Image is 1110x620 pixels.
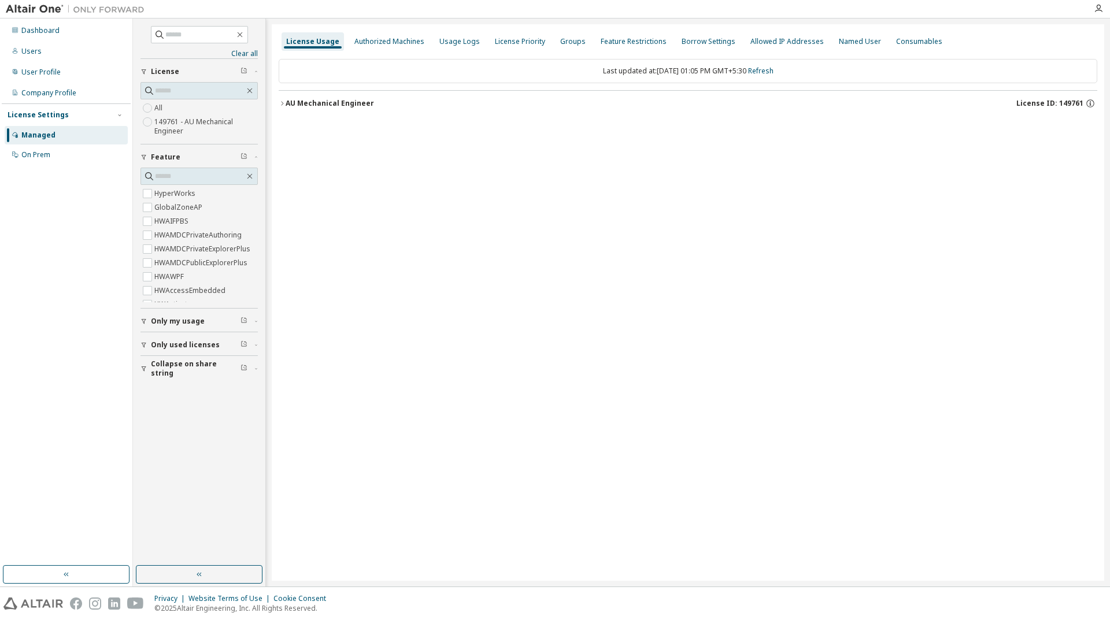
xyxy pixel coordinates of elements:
[21,150,50,159] div: On Prem
[3,597,63,610] img: altair_logo.svg
[151,153,180,162] span: Feature
[154,284,228,298] label: HWAccessEmbedded
[140,59,258,84] button: License
[188,594,273,603] div: Website Terms of Use
[279,91,1097,116] button: AU Mechanical EngineerLicense ID: 149761
[154,270,186,284] label: HWAWPF
[154,242,253,256] label: HWAMDCPrivateExplorerPlus
[240,364,247,373] span: Clear filter
[286,99,374,108] div: AU Mechanical Engineer
[601,37,667,46] div: Feature Restrictions
[154,298,194,311] label: HWActivate
[6,3,150,15] img: Altair One
[154,228,244,242] label: HWAMDCPrivateAuthoring
[140,309,258,334] button: Only my usage
[154,214,191,228] label: HWAIFPBS
[286,37,339,46] div: License Usage
[154,201,205,214] label: GlobalZoneAP
[839,37,881,46] div: Named User
[21,47,42,56] div: Users
[750,37,824,46] div: Allowed IP Addresses
[140,49,258,58] a: Clear all
[151,359,240,378] span: Collapse on share string
[154,594,188,603] div: Privacy
[8,110,69,120] div: License Settings
[896,37,942,46] div: Consumables
[682,37,735,46] div: Borrow Settings
[21,68,61,77] div: User Profile
[70,597,82,610] img: facebook.svg
[240,67,247,76] span: Clear filter
[560,37,586,46] div: Groups
[140,356,258,381] button: Collapse on share string
[151,340,220,350] span: Only used licenses
[108,597,120,610] img: linkedin.svg
[89,597,101,610] img: instagram.svg
[1016,99,1083,108] span: License ID: 149761
[21,131,55,140] div: Managed
[748,66,774,76] a: Refresh
[495,37,545,46] div: License Priority
[21,26,60,35] div: Dashboard
[240,340,247,350] span: Clear filter
[273,594,333,603] div: Cookie Consent
[127,597,144,610] img: youtube.svg
[154,101,165,115] label: All
[354,37,424,46] div: Authorized Machines
[140,332,258,358] button: Only used licenses
[154,115,258,138] label: 149761 - AU Mechanical Engineer
[240,317,247,326] span: Clear filter
[151,67,179,76] span: License
[154,187,198,201] label: HyperWorks
[154,603,333,613] p: © 2025 Altair Engineering, Inc. All Rights Reserved.
[439,37,480,46] div: Usage Logs
[240,153,247,162] span: Clear filter
[21,88,76,98] div: Company Profile
[140,144,258,170] button: Feature
[151,317,205,326] span: Only my usage
[279,59,1097,83] div: Last updated at: [DATE] 01:05 PM GMT+5:30
[154,256,250,270] label: HWAMDCPublicExplorerPlus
